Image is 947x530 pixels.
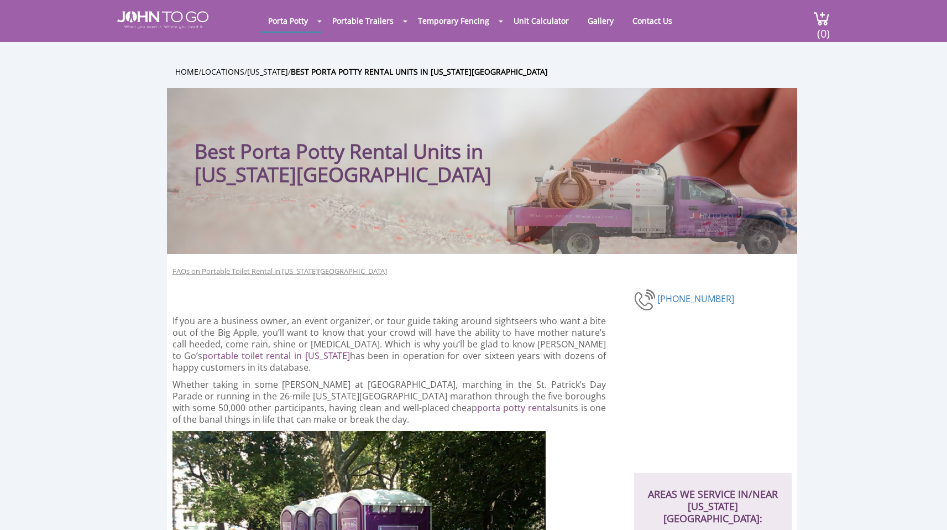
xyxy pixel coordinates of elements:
h1: Best Porta Potty Rental Units in [US_STATE][GEOGRAPHIC_DATA] [195,110,551,186]
span: (0) [817,17,830,41]
a: Portable Trailers [324,10,402,32]
a: Gallery [579,10,622,32]
a: porta potty rentals [477,402,557,414]
p: Whether taking in some [PERSON_NAME] at [GEOGRAPHIC_DATA], marching in the St. Patrick’s Day Para... [172,379,606,425]
a: [US_STATE] [247,66,288,77]
img: cart a [813,11,830,26]
a: FAQs on Portable Toilet Rental in [US_STATE][GEOGRAPHIC_DATA] [172,266,387,277]
img: JOHN to go [117,11,208,29]
a: Unit Calculator [505,10,577,32]
a: Best Porta Potty Rental Units in [US_STATE][GEOGRAPHIC_DATA] [291,66,548,77]
a: Porta Potty [260,10,316,32]
a: portable toilet rental in [US_STATE] [202,350,350,362]
button: Live Chat [903,486,947,530]
ul: / / / [175,65,805,78]
a: Temporary Fencing [410,10,498,32]
p: If you are a business owner, an event organizer, or tour guide taking around sightseers who want ... [172,315,606,373]
h2: AREAS WE SERVICE IN/NEAR [US_STATE][GEOGRAPHIC_DATA]: [645,473,781,524]
a: Locations [201,66,244,77]
a: Home [175,66,198,77]
a: Contact Us [624,10,681,32]
a: [PHONE_NUMBER] [657,293,734,305]
img: Truck [493,151,792,254]
img: phone-number [634,288,657,312]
